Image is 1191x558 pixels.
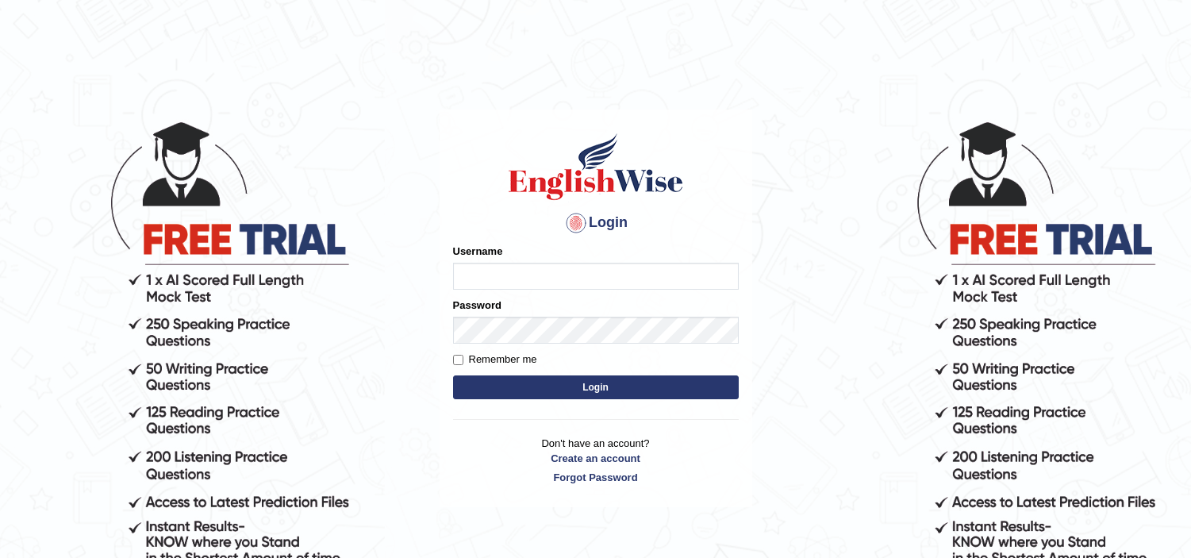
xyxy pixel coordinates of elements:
[453,375,739,399] button: Login
[505,131,686,202] img: Logo of English Wise sign in for intelligent practice with AI
[453,210,739,236] h4: Login
[453,298,501,313] label: Password
[453,352,537,368] label: Remember me
[453,451,739,466] a: Create an account
[453,244,503,259] label: Username
[453,470,739,485] a: Forgot Password
[453,355,463,365] input: Remember me
[453,436,739,485] p: Don't have an account?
